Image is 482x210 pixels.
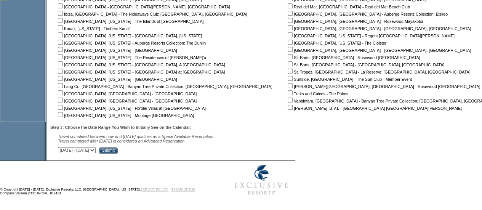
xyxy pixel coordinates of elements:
nobr: [GEOGRAPHIC_DATA] - [GEOGRAPHIC_DATA][PERSON_NAME], [GEOGRAPHIC_DATA] [56,5,230,9]
nobr: Travel completed after [DATE] is considered an Advanced Reservation. [58,139,186,143]
img: Exclusive Resorts [227,161,295,199]
nobr: [GEOGRAPHIC_DATA], [US_STATE] - Auberge Resorts Collection: The Dunlin [56,41,206,45]
a: PRIVACY POLICY [141,188,168,191]
a: TERMS OF USE [171,188,195,191]
nobr: [GEOGRAPHIC_DATA], [GEOGRAPHIC_DATA] - [GEOGRAPHIC_DATA] [56,91,197,96]
nobr: [GEOGRAPHIC_DATA], [US_STATE] - [GEOGRAPHIC_DATA], A [GEOGRAPHIC_DATA] [56,63,225,67]
nobr: [GEOGRAPHIC_DATA], [GEOGRAPHIC_DATA] - [GEOGRAPHIC_DATA], [GEOGRAPHIC_DATA] [286,48,471,53]
nobr: [GEOGRAPHIC_DATA], [US_STATE] - The Residences of [PERSON_NAME]'a [56,55,206,60]
nobr: [GEOGRAPHIC_DATA], [US_STATE] - Regent [GEOGRAPHIC_DATA][PERSON_NAME] [286,34,455,38]
nobr: [GEOGRAPHIC_DATA], [US_STATE] - [GEOGRAPHIC_DATA] at [GEOGRAPHIC_DATA] [56,70,225,74]
input: Submit [99,147,118,154]
nobr: [GEOGRAPHIC_DATA], [US_STATE] - Ho'olei Villas at [GEOGRAPHIC_DATA] [56,106,206,111]
nobr: [GEOGRAPHIC_DATA], [GEOGRAPHIC_DATA] - Rosewood Mayakoba [286,19,423,24]
nobr: Surfside, [GEOGRAPHIC_DATA] - The Surf Club - Member Event [286,77,412,82]
nobr: [GEOGRAPHIC_DATA], [US_STATE] - The Islands of [GEOGRAPHIC_DATA] [56,19,203,24]
nobr: [GEOGRAPHIC_DATA], [US_STATE] - The Cloister [286,41,386,45]
nobr: [GEOGRAPHIC_DATA], [GEOGRAPHIC_DATA] - [GEOGRAPHIC_DATA], [GEOGRAPHIC_DATA] [286,26,471,31]
nobr: [GEOGRAPHIC_DATA], [US_STATE] - Montage [GEOGRAPHIC_DATA] [56,113,194,118]
nobr: St. Barts, [GEOGRAPHIC_DATA] - Rosewood [GEOGRAPHIC_DATA] [286,55,420,60]
nobr: Real del Mar, [GEOGRAPHIC_DATA] - Real del Mar Beach Club [286,5,410,9]
nobr: Turks and Caicos - The Palms [286,91,348,96]
nobr: Kaua'i, [US_STATE] - Timbers Kaua'i [56,26,130,31]
nobr: Lang Co, [GEOGRAPHIC_DATA] - Banyan Tree Private Collection: [GEOGRAPHIC_DATA], [GEOGRAPHIC_DATA] [56,84,272,89]
nobr: St. Barts, [GEOGRAPHIC_DATA] - [GEOGRAPHIC_DATA], [GEOGRAPHIC_DATA] [286,63,444,67]
nobr: [PERSON_NAME][GEOGRAPHIC_DATA], [GEOGRAPHIC_DATA] - Rosewood [GEOGRAPHIC_DATA] [286,84,480,89]
nobr: [GEOGRAPHIC_DATA], [GEOGRAPHIC_DATA] - Auberge Resorts Collection: Etereo [286,12,448,16]
nobr: [PERSON_NAME], B.V.I. - [GEOGRAPHIC_DATA] [GEOGRAPHIC_DATA][PERSON_NAME] [286,106,462,111]
nobr: [GEOGRAPHIC_DATA], [US_STATE] - [GEOGRAPHIC_DATA] [56,48,177,53]
b: Step 3: Choose the Date Range You Wish to Initially See on the Calendar: [50,125,191,130]
nobr: Ibiza, [GEOGRAPHIC_DATA] - The Hideaways Club: [GEOGRAPHIC_DATA], [GEOGRAPHIC_DATA] [56,12,247,16]
nobr: St. Tropez, [GEOGRAPHIC_DATA] - La Reserve: [GEOGRAPHIC_DATA], [GEOGRAPHIC_DATA] [286,70,470,74]
span: Travel completed between now and [DATE] qualifies as a Space Available Reservation. [58,134,215,139]
nobr: [GEOGRAPHIC_DATA], [US_STATE] - [GEOGRAPHIC_DATA], [US_STATE] [56,34,202,38]
nobr: [GEOGRAPHIC_DATA], [US_STATE] - [GEOGRAPHIC_DATA] [56,77,177,82]
nobr: [GEOGRAPHIC_DATA], [GEOGRAPHIC_DATA] - [GEOGRAPHIC_DATA] [56,99,197,103]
